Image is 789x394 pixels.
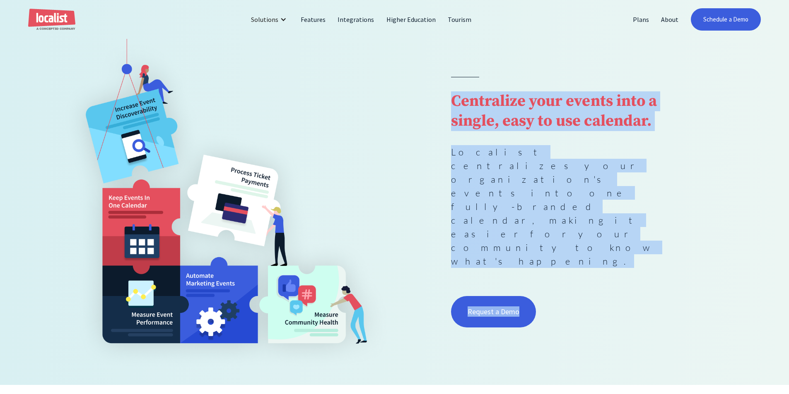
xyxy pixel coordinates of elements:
a: Request a Demo [451,296,536,327]
strong: Centralize your events into a single, easy to use calendar. [451,91,657,131]
a: Higher Education [381,10,442,29]
a: About [655,10,685,29]
a: Plans [627,10,655,29]
div: Solutions [251,14,278,24]
a: Schedule a Demo [691,8,761,31]
div: Solutions [245,10,295,29]
a: Integrations [332,10,380,29]
a: Features [295,10,332,29]
a: Tourism [442,10,478,29]
a: home [28,9,75,31]
p: Localist centralizes your organization's events into one fully-branded calendar, making it easier... [451,145,676,268]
